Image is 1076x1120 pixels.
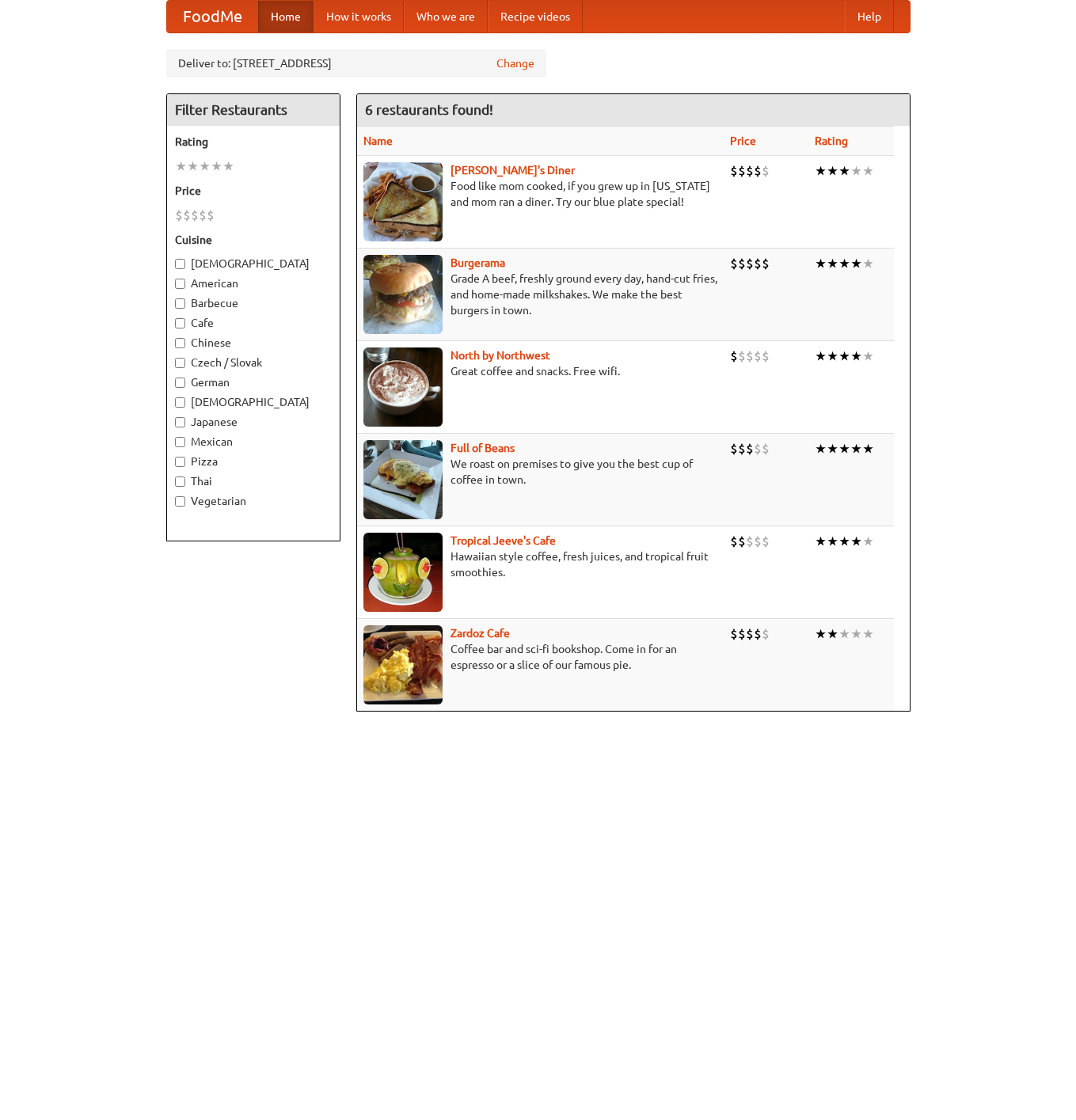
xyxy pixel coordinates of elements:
[815,440,827,457] li: ★
[738,440,746,457] li: $
[815,162,827,180] li: ★
[175,338,185,348] input: Chinese
[850,162,862,180] li: ★
[365,102,493,117] ng-pluralize: 6 restaurants found!
[730,162,738,180] li: $
[451,534,556,547] a: Tropical Jeeve's Cafe
[730,255,738,272] li: $
[730,135,756,147] a: Price
[850,625,862,643] li: ★
[838,347,850,365] li: ★
[199,158,211,175] li: ★
[175,158,187,175] li: ★
[175,318,185,328] input: Cafe
[363,363,717,379] p: Great coffee and snacks. Free wifi.
[451,256,505,269] a: Burgerama
[166,49,546,78] div: Deliver to: [STREET_ADDRESS]
[850,347,862,365] li: ★
[746,625,754,643] li: $
[175,434,332,450] label: Mexican
[175,457,185,467] input: Pizza
[183,207,191,224] li: $
[451,627,510,640] a: Zardoz Cafe
[175,335,332,351] label: Chinese
[175,279,185,289] input: American
[363,625,443,704] img: zardoz.jpg
[191,207,199,224] li: $
[175,417,185,427] input: Japanese
[175,394,332,410] label: [DEMOGRAPHIC_DATA]
[762,162,770,180] li: $
[754,162,762,180] li: $
[827,533,838,550] li: ★
[363,271,717,318] p: Grade A beef, freshly ground every day, hand-cut fries, and home-made milkshakes. We make the bes...
[862,347,874,365] li: ★
[754,255,762,272] li: $
[838,440,850,457] li: ★
[838,162,850,180] li: ★
[451,442,515,454] a: Full of Beans
[738,162,746,180] li: $
[730,347,738,365] li: $
[175,374,332,390] label: German
[404,1,488,32] a: Who we are
[738,255,746,272] li: $
[222,158,234,175] li: ★
[827,347,838,365] li: ★
[738,625,746,643] li: $
[762,347,770,365] li: $
[746,347,754,365] li: $
[862,440,874,457] li: ★
[754,625,762,643] li: $
[850,533,862,550] li: ★
[175,259,185,269] input: [DEMOGRAPHIC_DATA]
[175,207,183,224] li: $
[314,1,404,32] a: How it works
[175,397,185,408] input: [DEMOGRAPHIC_DATA]
[838,255,850,272] li: ★
[363,347,443,427] img: north.jpg
[730,533,738,550] li: $
[363,533,443,612] img: jeeves.jpg
[175,437,185,447] input: Mexican
[258,1,314,32] a: Home
[862,162,874,180] li: ★
[363,255,443,334] img: burgerama.jpg
[451,349,550,362] a: North by Northwest
[175,378,185,388] input: German
[815,625,827,643] li: ★
[746,533,754,550] li: $
[363,178,717,210] p: Food like mom cooked, if you grew up in [US_STATE] and mom ran a diner. Try our blue plate special!
[175,232,332,248] h5: Cuisine
[746,440,754,457] li: $
[746,255,754,272] li: $
[845,1,894,32] a: Help
[167,1,258,32] a: FoodMe
[175,454,332,469] label: Pizza
[363,641,717,673] p: Coffee bar and sci-fi bookshop. Come in for an espresso or a slice of our famous pie.
[754,533,762,550] li: $
[175,355,332,370] label: Czech / Slovak
[815,255,827,272] li: ★
[175,275,332,291] label: American
[850,440,862,457] li: ★
[746,162,754,180] li: $
[496,55,534,71] a: Change
[754,440,762,457] li: $
[738,347,746,365] li: $
[175,493,332,509] label: Vegetarian
[175,298,185,309] input: Barbecue
[175,358,185,368] input: Czech / Slovak
[488,1,583,32] a: Recipe videos
[827,625,838,643] li: ★
[815,347,827,365] li: ★
[838,533,850,550] li: ★
[815,135,848,147] a: Rating
[451,164,575,177] a: [PERSON_NAME]'s Diner
[175,134,332,150] h5: Rating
